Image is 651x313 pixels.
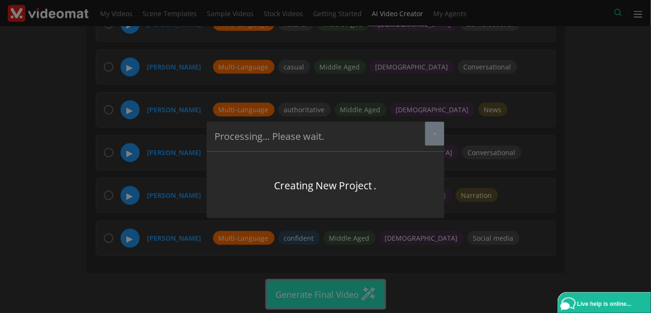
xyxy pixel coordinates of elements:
button: Close [425,122,444,146]
span: . [374,178,377,194]
span: Live help is online... [577,301,631,307]
div: Creating New Project [207,156,444,216]
a: Live help is online... [560,295,651,313]
h5: Processing... Please wait. [214,129,324,144]
span: × [433,130,436,137]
